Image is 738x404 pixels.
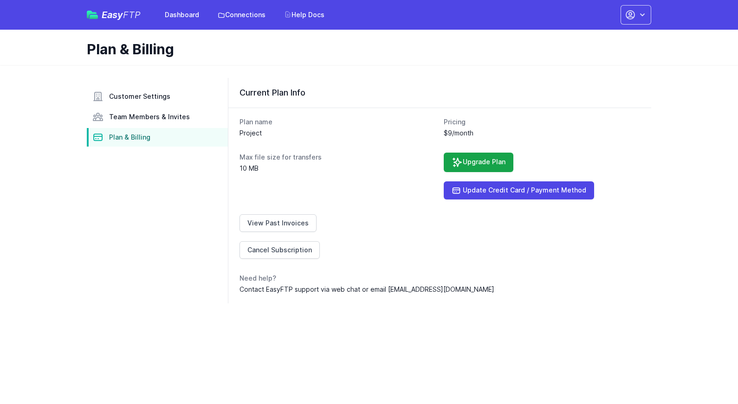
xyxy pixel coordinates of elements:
[444,181,594,199] a: Update Credit Card / Payment Method
[240,153,436,162] dt: Max file size for transfers
[109,112,190,122] span: Team Members & Invites
[240,214,317,232] a: View Past Invoices
[212,6,271,23] a: Connections
[240,128,436,138] dd: Project
[87,128,228,147] a: Plan & Billing
[87,41,644,58] h1: Plan & Billing
[240,87,640,98] h3: Current Plan Info
[87,87,228,106] a: Customer Settings
[123,9,141,20] span: FTP
[87,11,98,19] img: easyftp_logo.png
[240,241,320,259] a: Cancel Subscription
[444,128,641,138] dd: $9/month
[240,164,436,173] dd: 10 MB
[278,6,330,23] a: Help Docs
[240,274,640,283] dt: Need help?
[240,117,436,127] dt: Plan name
[102,10,141,19] span: Easy
[444,153,513,172] a: Upgrade Plan
[109,92,170,101] span: Customer Settings
[87,108,228,126] a: Team Members & Invites
[159,6,205,23] a: Dashboard
[87,10,141,19] a: EasyFTP
[444,117,641,127] dt: Pricing
[240,285,640,294] dd: Contact EasyFTP support via web chat or email [EMAIL_ADDRESS][DOMAIN_NAME]
[109,133,150,142] span: Plan & Billing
